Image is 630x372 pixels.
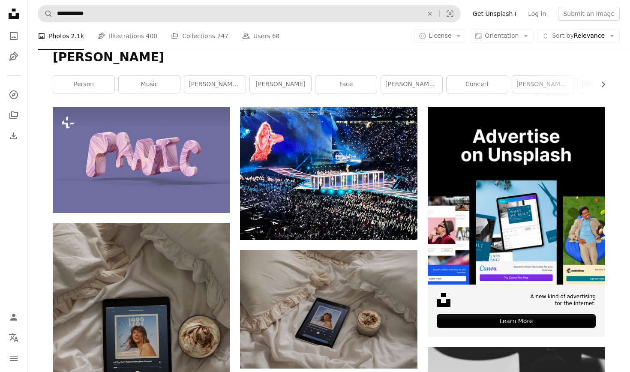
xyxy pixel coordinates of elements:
a: Get Unsplash+ [468,7,523,21]
a: Log in [523,7,551,21]
button: Orientation [470,29,534,43]
a: [PERSON_NAME] [250,76,311,93]
a: Log in / Sign up [5,309,22,326]
button: Menu [5,350,22,367]
a: a tablet sitting on top of a bed next to a cup of coffee [53,330,230,338]
a: [PERSON_NAME] reputation [512,76,573,93]
a: A new kind of advertisingfor the internet.Learn More [428,107,605,337]
a: face [315,76,377,93]
h1: [PERSON_NAME] [53,50,605,65]
span: Orientation [485,32,519,39]
span: Relevance [552,32,605,40]
button: License [414,29,467,43]
button: scroll list to the right [595,76,605,93]
a: Explore [5,86,22,103]
span: License [429,32,452,39]
a: music [119,76,180,93]
img: a wooden type of the word panic on a purple background [53,107,230,213]
a: Illustrations [5,48,22,65]
a: person [53,76,114,93]
a: a wooden type of the word panic on a purple background [53,156,230,164]
a: Illustrations 400 [98,22,157,50]
a: [PERSON_NAME] 1989 [184,76,246,93]
span: Sort by [552,32,573,39]
img: file-1631678316303-ed18b8b5cb9cimage [437,293,450,307]
a: concert [447,76,508,93]
div: Learn More [437,314,596,328]
span: 747 [217,31,228,41]
button: Search Unsplash [38,6,53,22]
form: Find visuals sitewide [38,5,461,22]
a: a crowd of people watching a woman on a stage [240,170,417,177]
a: [PERSON_NAME] concert [381,76,442,93]
a: Collections [5,107,22,124]
img: a crowd of people watching a woman on a stage [240,107,417,240]
button: Submit an image [558,7,620,21]
span: A new kind of advertising for the internet. [530,293,596,308]
a: Photos [5,27,22,45]
span: 400 [146,31,158,41]
button: Clear [420,6,439,22]
span: 68 [272,31,280,41]
img: file-1635990755334-4bfd90f37242image [428,107,605,284]
button: Visual search [440,6,460,22]
a: Download History [5,127,22,144]
a: a tablet sitting on a bed next to a cup of coffee [240,305,417,313]
a: Home — Unsplash [5,5,22,24]
a: Collections 747 [171,22,228,50]
img: a tablet sitting on a bed next to a cup of coffee [240,250,417,368]
button: Sort byRelevance [537,29,620,43]
button: Language [5,329,22,346]
a: Users 68 [242,22,280,50]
